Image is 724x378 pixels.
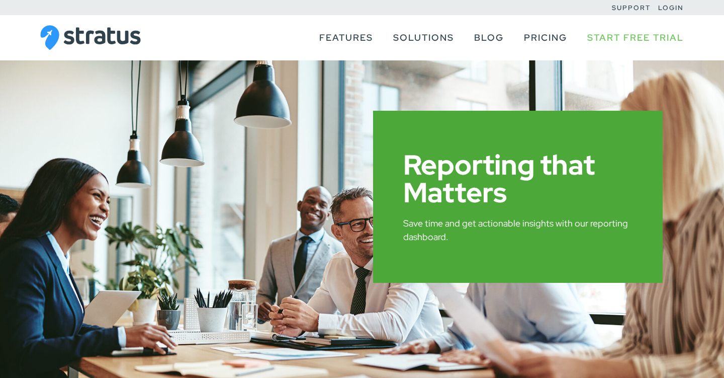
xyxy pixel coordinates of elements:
a: Start Free Trial [587,28,684,47]
a: Blog [474,28,504,47]
a: Support [612,4,651,12]
p: Save time and get actionable insights with our reporting dashboard. [403,216,632,244]
a: Features [319,28,373,47]
nav: Primary [309,15,684,60]
h1: Reporting that Matters [403,151,632,206]
a: Pricing [524,28,567,47]
img: Stratus [40,25,141,50]
a: Login [658,4,684,12]
a: Solutions [393,28,454,47]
